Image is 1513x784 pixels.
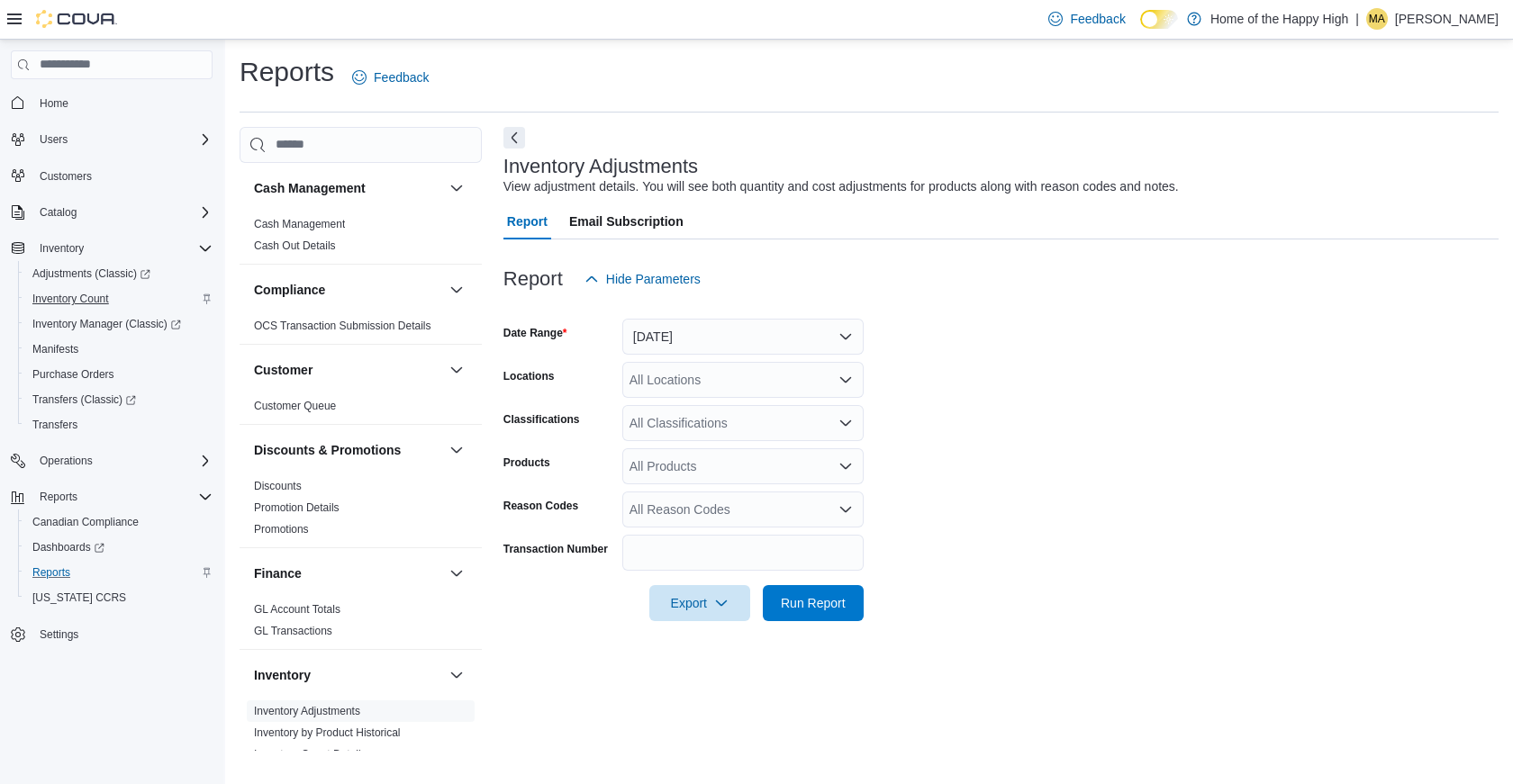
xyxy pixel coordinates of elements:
button: Discounts & Promotions [446,439,467,461]
button: Finance [446,563,467,584]
a: Settings [32,624,86,645]
button: Open list of options [838,373,853,387]
a: Canadian Compliance [25,511,146,533]
button: Inventory [32,238,91,259]
div: View adjustment details. You will see both quantity and cost adjustments for products along with ... [503,177,1179,196]
a: Discounts [254,480,302,492]
a: Transfers [25,414,85,436]
label: Date Range [503,326,567,340]
span: Customers [32,165,213,187]
input: Dark Mode [1140,10,1178,29]
button: Compliance [254,281,442,299]
h1: Reports [240,54,334,90]
img: Cova [36,10,117,28]
h3: Report [503,268,563,290]
span: Canadian Compliance [32,515,139,529]
a: Dashboards [18,535,220,560]
div: Milagros Argoso [1366,8,1388,30]
div: Finance [240,599,482,649]
a: Inventory by Product Historical [254,726,401,739]
span: Reports [32,486,213,508]
span: Reports [40,490,77,504]
span: Report [507,203,548,239]
button: Open list of options [838,459,853,473]
a: Feedback [1041,1,1132,37]
button: Open list of options [838,502,853,517]
button: Operations [4,448,220,473]
span: Canadian Compliance [25,511,213,533]
button: Canadian Compliance [18,509,220,535]
button: Compliance [446,279,467,301]
button: Operations [32,450,100,472]
span: Promotions [254,522,309,536]
span: Run Report [781,594,846,612]
span: Promotion Details [254,500,340,515]
a: Customer Queue [254,400,336,412]
span: Feedback [374,68,429,86]
h3: Cash Management [254,179,366,197]
span: Washington CCRS [25,587,213,608]
span: Adjustments (Classic) [32,266,150,281]
nav: Complex example [11,83,213,695]
span: Discounts [254,479,302,493]
span: Inventory Count [25,288,213,310]
span: Dark Mode [1140,29,1141,30]
label: Reason Codes [503,499,578,513]
span: Manifests [25,338,213,360]
span: Cash Out Details [254,239,336,253]
button: Customer [254,361,442,379]
a: Cash Out Details [254,239,336,252]
button: Finance [254,564,442,582]
button: Next [503,127,525,149]
button: Hide Parameters [577,261,708,297]
button: Home [4,90,220,116]
p: [PERSON_NAME] [1395,8,1499,30]
button: Reports [32,486,85,508]
p: Home of the Happy High [1210,8,1348,30]
span: Operations [40,454,93,468]
button: Inventory Count [18,286,220,311]
span: Purchase Orders [32,367,114,382]
button: Open list of options [838,416,853,430]
button: Users [32,129,75,150]
button: Customer [446,359,467,381]
span: Dashboards [32,540,104,554]
a: [US_STATE] CCRS [25,587,133,608]
span: Inventory Adjustments [254,704,360,718]
button: Cash Management [254,179,442,197]
label: Locations [503,369,555,383]
a: Purchase Orders [25,364,122,385]
button: Purchase Orders [18,362,220,387]
button: Run Report [763,585,864,621]
a: GL Transactions [254,625,332,637]
span: Customer Queue [254,399,336,413]
a: Inventory Count Details [254,748,367,761]
span: Dashboards [25,536,213,558]
span: Inventory Count [32,292,109,306]
a: Transfers (Classic) [18,387,220,412]
span: Manifests [32,342,78,356]
a: Feedback [345,59,436,95]
a: Promotion Details [254,501,340,514]
span: [US_STATE] CCRS [32,590,126,605]
span: Hide Parameters [606,270,701,288]
a: Dashboards [25,536,112,558]
span: Inventory Count Details [254,747,367,761]
button: Inventory [254,666,442,684]
span: Operations [32,450,213,472]
a: Transfers (Classic) [25,389,143,410]
span: Cash Management [254,217,345,231]
span: Reports [25,562,213,583]
h3: Inventory Adjustments [503,156,698,177]
span: Adjustments (Classic) [25,263,213,284]
a: Home [32,93,76,114]
button: Settings [4,621,220,647]
span: Purchase Orders [25,364,213,385]
button: Transfers [18,412,220,437]
a: Adjustments (Classic) [18,261,220,286]
span: Catalog [32,202,213,223]
button: Discounts & Promotions [254,441,442,459]
button: Catalog [32,202,84,223]
a: Inventory Manager (Classic) [18,311,220,337]
h3: Customer [254,361,313,379]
